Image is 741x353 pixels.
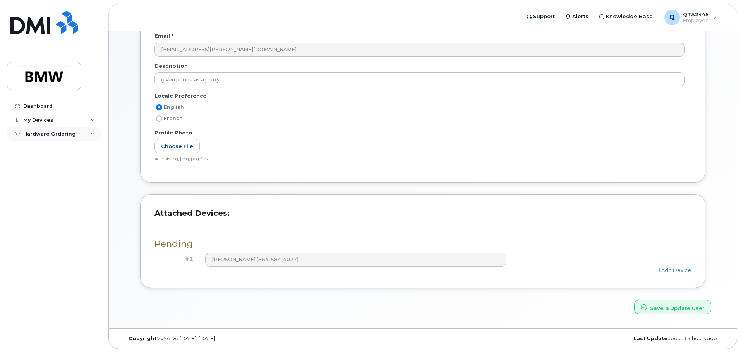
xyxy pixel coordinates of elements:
h3: Attached Devices: [154,208,691,225]
span: QTA2445 [683,11,709,17]
strong: Last Update [633,336,667,341]
a: Knowledge Base [594,9,658,24]
h4: #1 [160,256,194,263]
strong: Copyright [129,336,156,341]
h3: Pending [154,239,691,249]
a: Add Device [657,267,691,273]
input: English [156,104,162,110]
div: Accepts jpg, jpeg, png files [154,157,685,162]
input: French [156,115,162,122]
span: French [164,115,183,121]
label: Description [154,62,188,70]
div: QTA2445 [659,10,722,25]
div: about 19 hours ago [523,336,723,342]
iframe: Messenger Launcher [707,319,735,347]
button: Save & Update User [634,300,711,314]
span: Employee [683,17,709,24]
a: Support [521,9,560,24]
a: Alerts [560,9,594,24]
span: Knowledge Base [606,13,653,21]
label: Choose File [154,139,200,153]
label: Locale Preference [154,92,206,100]
span: Support [533,13,555,21]
label: Email * [154,32,173,40]
label: Profile Photo [154,129,192,136]
span: English [164,104,184,110]
div: MyServe [DATE]–[DATE] [123,336,323,342]
span: Q [669,13,675,22]
span: Alerts [572,13,588,21]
